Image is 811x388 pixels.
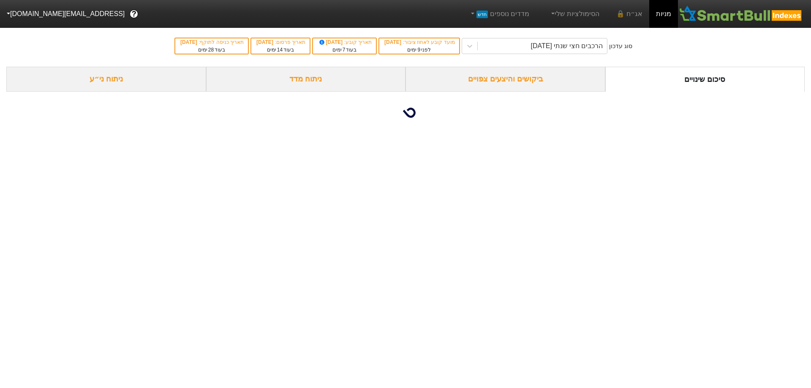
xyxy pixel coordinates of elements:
[132,8,136,20] span: ?
[256,38,305,46] div: תאריך פרסום :
[476,11,488,18] span: חדש
[180,38,244,46] div: תאריך כניסה לתוקף :
[277,47,283,53] span: 14
[384,38,454,46] div: מועד קובע לאחוז ציבור :
[317,46,372,54] div: בעוד ימים
[206,67,406,92] div: ניתוח מדד
[465,5,533,22] a: מדדים נוספיםחדש
[384,46,454,54] div: לפני ימים
[256,46,305,54] div: בעוד ימים
[395,103,416,123] img: loading...
[531,41,603,51] div: הרכבים חצי שנתי [DATE]
[256,39,275,45] span: [DATE]
[180,39,199,45] span: [DATE]
[405,67,605,92] div: ביקושים והיצעים צפויים
[208,47,214,53] span: 28
[343,47,346,53] span: 7
[384,39,403,45] span: [DATE]
[317,38,372,46] div: תאריך קובע :
[609,42,632,51] div: סוג עדכון
[318,39,344,45] span: [DATE]
[417,47,420,53] span: 9
[180,46,244,54] div: בעוד ימים
[546,5,603,22] a: הסימולציות שלי
[6,67,206,92] div: ניתוח ני״ע
[605,67,805,92] div: סיכום שינויים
